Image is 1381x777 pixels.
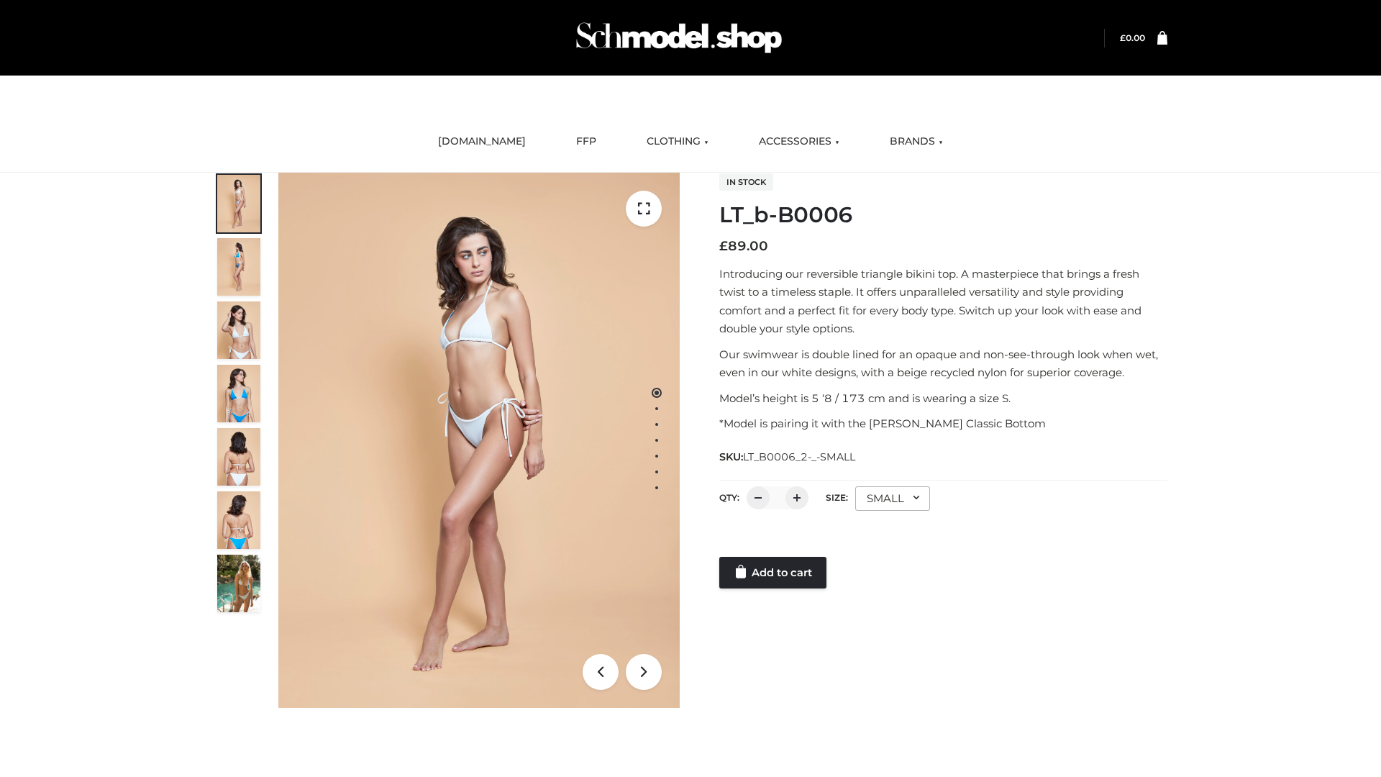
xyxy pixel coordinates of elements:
[855,486,930,511] div: SMALL
[719,414,1167,433] p: *Model is pairing it with the [PERSON_NAME] Classic Bottom
[1120,32,1145,43] a: £0.00
[565,126,607,158] a: FFP
[217,175,260,232] img: ArielClassicBikiniTop_CloudNine_AzureSky_OW114ECO_1-scaled.jpg
[1120,32,1126,43] span: £
[217,238,260,296] img: ArielClassicBikiniTop_CloudNine_AzureSky_OW114ECO_2-scaled.jpg
[719,389,1167,408] p: Model’s height is 5 ‘8 / 173 cm and is wearing a size S.
[217,428,260,486] img: ArielClassicBikiniTop_CloudNine_AzureSky_OW114ECO_7-scaled.jpg
[719,238,768,254] bdi: 89.00
[719,265,1167,338] p: Introducing our reversible triangle bikini top. A masterpiece that brings a fresh twist to a time...
[278,173,680,708] img: ArielClassicBikiniTop_CloudNine_AzureSky_OW114ECO_1
[719,238,728,254] span: £
[743,450,855,463] span: LT_B0006_2-_-SMALL
[748,126,850,158] a: ACCESSORIES
[217,491,260,549] img: ArielClassicBikiniTop_CloudNine_AzureSky_OW114ECO_8-scaled.jpg
[719,173,773,191] span: In stock
[427,126,537,158] a: [DOMAIN_NAME]
[879,126,954,158] a: BRANDS
[1120,32,1145,43] bdi: 0.00
[217,555,260,612] img: Arieltop_CloudNine_AzureSky2.jpg
[217,365,260,422] img: ArielClassicBikiniTop_CloudNine_AzureSky_OW114ECO_4-scaled.jpg
[719,492,739,503] label: QTY:
[719,202,1167,228] h1: LT_b-B0006
[571,9,787,66] img: Schmodel Admin 964
[719,448,857,465] span: SKU:
[719,345,1167,382] p: Our swimwear is double lined for an opaque and non-see-through look when wet, even in our white d...
[217,301,260,359] img: ArielClassicBikiniTop_CloudNine_AzureSky_OW114ECO_3-scaled.jpg
[636,126,719,158] a: CLOTHING
[826,492,848,503] label: Size:
[719,557,826,589] a: Add to cart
